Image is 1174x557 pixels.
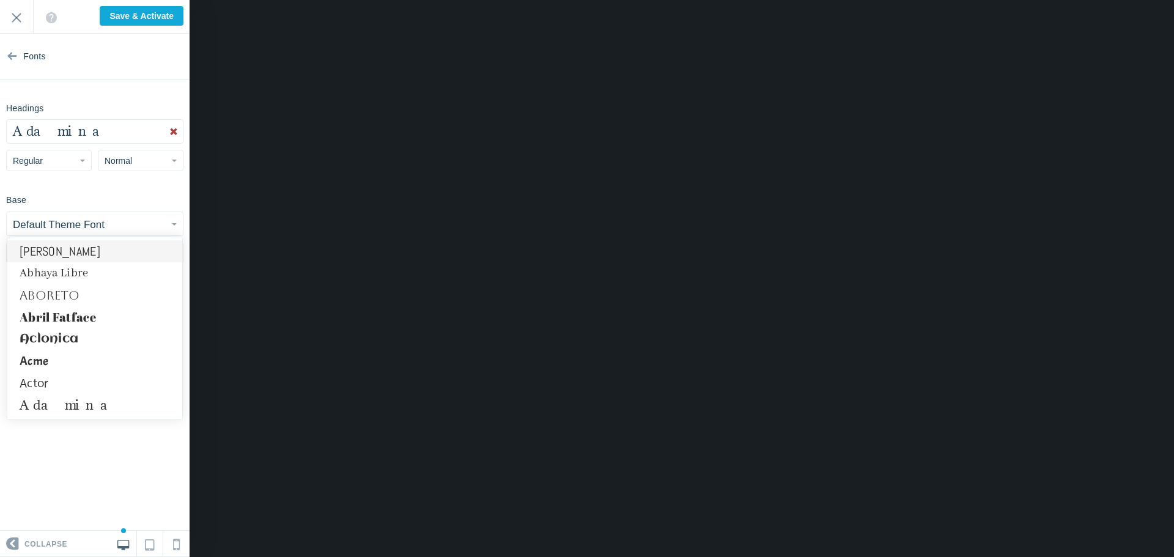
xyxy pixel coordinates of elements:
a: Adamina [7,394,182,416]
button: Normal [98,150,183,171]
h6: Headings [6,104,44,113]
h6: Base [6,196,26,205]
small: Default Theme Font [13,219,105,231]
button: Regular [6,150,92,171]
span: Fonts [23,34,46,79]
a: Acme [7,350,182,372]
a: [PERSON_NAME] [7,240,182,262]
a: Actor [7,372,182,394]
button: Default Theme Font [7,212,183,235]
button: Regular [6,242,92,264]
a: Aclonica [7,328,182,350]
span: Adamina [13,123,116,139]
button: Adamina [7,120,183,143]
span: Regular [13,156,43,166]
a: Aboreto [7,284,182,306]
a: Advent Pro [7,416,182,438]
a: Abril Fatface [7,306,182,328]
a: Abhaya Libre [7,262,182,284]
input: Save & Activate [100,6,183,26]
span: Collapse [24,531,67,557]
span: Normal [105,156,132,166]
